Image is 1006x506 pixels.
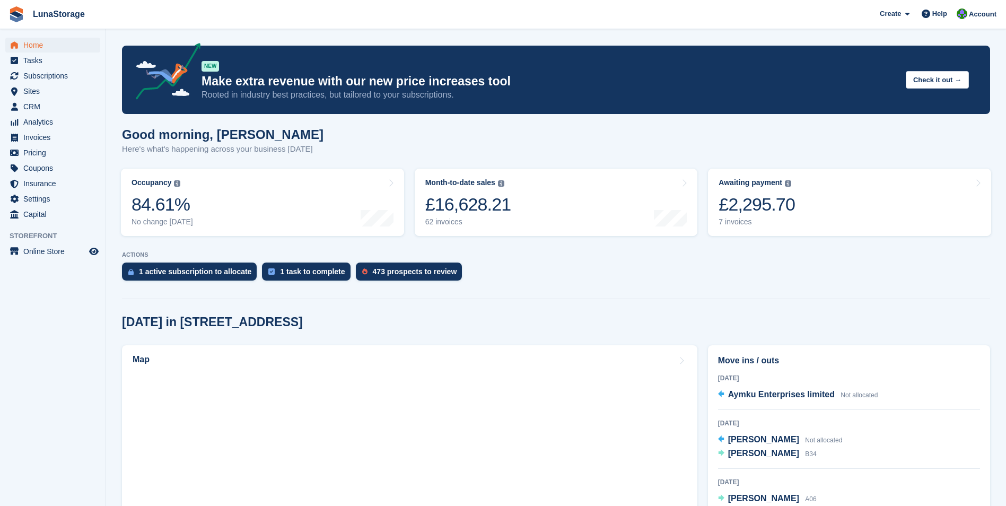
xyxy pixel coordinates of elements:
img: active_subscription_to_allocate_icon-d502201f5373d7db506a760aba3b589e785aa758c864c3986d89f69b8ff3... [128,268,134,275]
h2: Move ins / outs [718,354,980,367]
img: prospect-51fa495bee0391a8d652442698ab0144808aea92771e9ea1ae160a38d050c398.svg [362,268,368,275]
a: menu [5,84,100,99]
a: 473 prospects to review [356,263,468,286]
a: menu [5,99,100,114]
span: [PERSON_NAME] [728,449,799,458]
a: menu [5,130,100,145]
a: menu [5,53,100,68]
a: menu [5,68,100,83]
a: menu [5,115,100,129]
p: Rooted in industry best practices, but tailored to your subscriptions. [202,89,897,101]
p: Make extra revenue with our new price increases tool [202,74,897,89]
div: NEW [202,61,219,72]
a: menu [5,161,100,176]
a: [PERSON_NAME] Not allocated [718,433,843,447]
a: menu [5,145,100,160]
a: [PERSON_NAME] A06 [718,492,817,506]
a: Aymku Enterprises limited Not allocated [718,388,878,402]
a: 1 task to complete [262,263,355,286]
span: Coupons [23,161,87,176]
img: price-adjustments-announcement-icon-8257ccfd72463d97f412b2fc003d46551f7dbcb40ab6d574587a9cd5c0d94... [127,43,201,103]
h2: Map [133,355,150,364]
span: Storefront [10,231,106,241]
img: stora-icon-8386f47178a22dfd0bd8f6a31ec36ba5ce8667c1dd55bd0f319d3a0aa187defe.svg [8,6,24,22]
span: Analytics [23,115,87,129]
span: A06 [805,495,816,503]
a: LunaStorage [29,5,89,23]
p: Here's what's happening across your business [DATE] [122,143,323,155]
span: Not allocated [805,437,842,444]
div: No change [DATE] [132,217,193,226]
img: task-75834270c22a3079a89374b754ae025e5fb1db73e45f91037f5363f120a921f8.svg [268,268,275,275]
div: £2,295.70 [719,194,795,215]
span: [PERSON_NAME] [728,435,799,444]
span: Capital [23,207,87,222]
span: Subscriptions [23,68,87,83]
button: Check it out → [906,71,969,89]
a: menu [5,244,100,259]
div: Occupancy [132,178,171,187]
a: menu [5,207,100,222]
span: Tasks [23,53,87,68]
span: Aymku Enterprises limited [728,390,835,399]
a: 1 active subscription to allocate [122,263,262,286]
a: menu [5,176,100,191]
span: Account [969,9,996,20]
img: icon-info-grey-7440780725fd019a000dd9b08b2336e03edf1995a4989e88bcd33f0948082b44.svg [174,180,180,187]
h2: [DATE] in [STREET_ADDRESS] [122,315,303,329]
div: 84.61% [132,194,193,215]
div: 7 invoices [719,217,795,226]
span: Not allocated [841,391,878,399]
span: Create [880,8,901,19]
a: Awaiting payment £2,295.70 7 invoices [708,169,991,236]
span: Online Store [23,244,87,259]
span: Pricing [23,145,87,160]
a: [PERSON_NAME] B34 [718,447,817,461]
span: Invoices [23,130,87,145]
div: 1 task to complete [280,267,345,276]
a: menu [5,191,100,206]
div: Month-to-date sales [425,178,495,187]
span: Home [23,38,87,53]
a: menu [5,38,100,53]
img: icon-info-grey-7440780725fd019a000dd9b08b2336e03edf1995a4989e88bcd33f0948082b44.svg [785,180,791,187]
h1: Good morning, [PERSON_NAME] [122,127,323,142]
span: B34 [805,450,816,458]
img: Cathal Vaughan [957,8,967,19]
div: Awaiting payment [719,178,782,187]
a: Preview store [88,245,100,258]
a: Occupancy 84.61% No change [DATE] [121,169,404,236]
span: Insurance [23,176,87,191]
div: [DATE] [718,418,980,428]
span: [PERSON_NAME] [728,494,799,503]
div: 473 prospects to review [373,267,457,276]
div: 1 active subscription to allocate [139,267,251,276]
span: Settings [23,191,87,206]
img: icon-info-grey-7440780725fd019a000dd9b08b2336e03edf1995a4989e88bcd33f0948082b44.svg [498,180,504,187]
span: CRM [23,99,87,114]
span: Sites [23,84,87,99]
div: [DATE] [718,373,980,383]
div: £16,628.21 [425,194,511,215]
a: Month-to-date sales £16,628.21 62 invoices [415,169,698,236]
div: [DATE] [718,477,980,487]
span: Help [932,8,947,19]
div: 62 invoices [425,217,511,226]
p: ACTIONS [122,251,990,258]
